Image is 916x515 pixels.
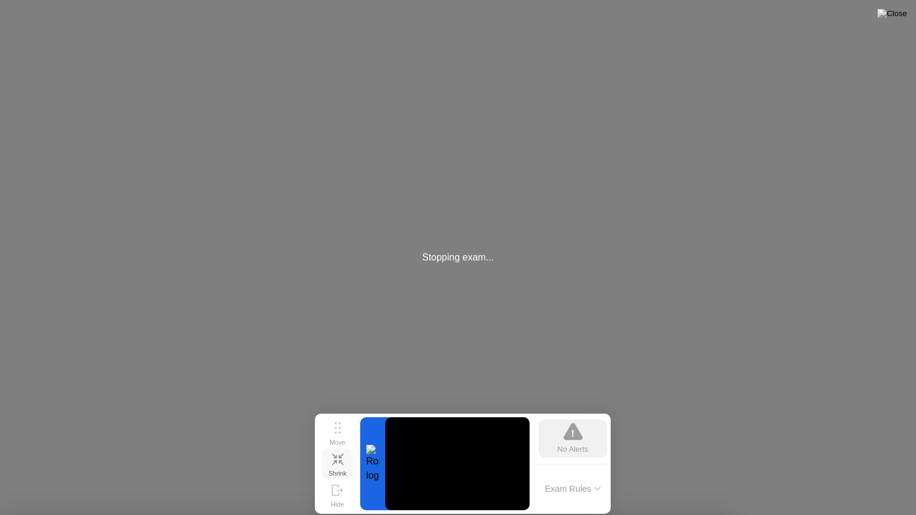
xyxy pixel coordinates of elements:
button: Exam Rules [541,483,605,494]
div: Move [330,439,345,446]
div: Stopping exam... [422,250,494,265]
div: Shrink [329,470,346,477]
div: No Alerts [558,443,589,455]
img: Close [877,9,907,18]
div: Hide [331,501,344,508]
